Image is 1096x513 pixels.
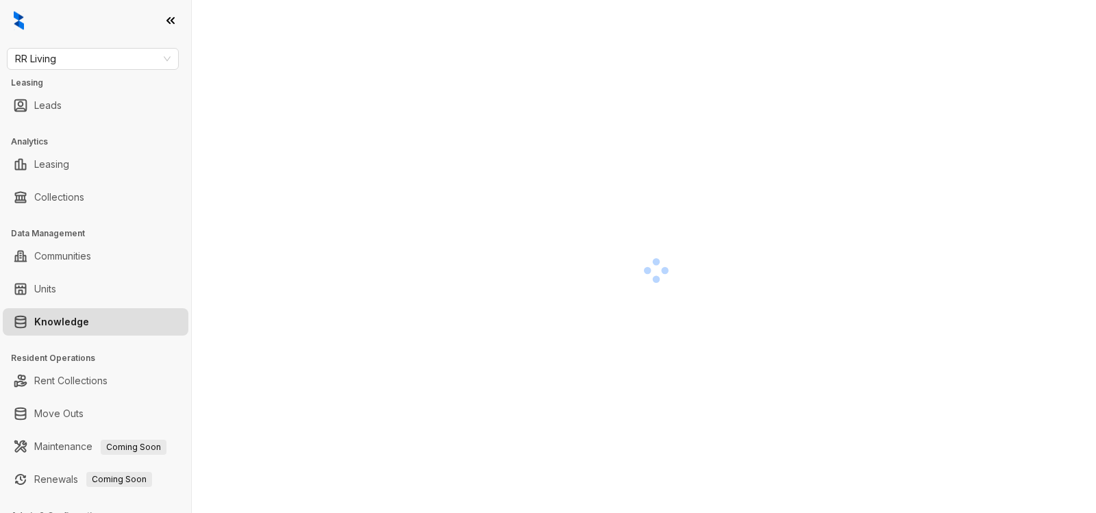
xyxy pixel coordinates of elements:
li: Units [3,275,188,303]
a: Units [34,275,56,303]
a: Leasing [34,151,69,178]
h3: Analytics [11,136,191,148]
a: Move Outs [34,400,84,427]
span: Coming Soon [101,440,166,455]
a: Communities [34,242,91,270]
a: Rent Collections [34,367,108,395]
span: Coming Soon [86,472,152,487]
a: RenewalsComing Soon [34,466,152,493]
li: Maintenance [3,433,188,460]
a: Collections [34,184,84,211]
h3: Resident Operations [11,352,191,364]
a: Knowledge [34,308,89,336]
li: Collections [3,184,188,211]
li: Leasing [3,151,188,178]
a: Leads [34,92,62,119]
span: RR Living [15,49,171,69]
h3: Leasing [11,77,191,89]
li: Move Outs [3,400,188,427]
h3: Data Management [11,227,191,240]
li: Rent Collections [3,367,188,395]
li: Leads [3,92,188,119]
li: Renewals [3,466,188,493]
li: Knowledge [3,308,188,336]
li: Communities [3,242,188,270]
img: logo [14,11,24,30]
